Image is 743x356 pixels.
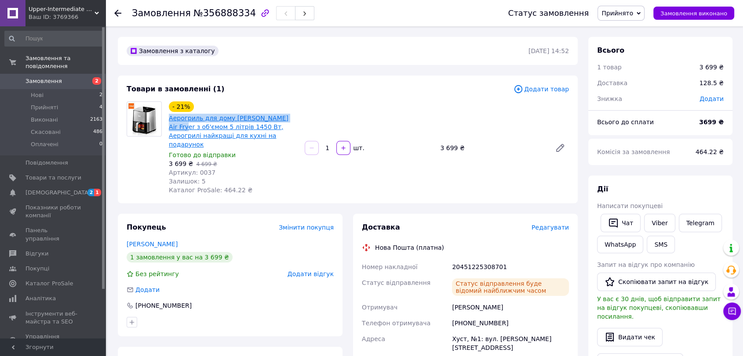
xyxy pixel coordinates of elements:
b: 3699 ₴ [699,119,724,126]
span: 2 [92,77,101,85]
span: Додати товар [514,84,569,94]
span: Upper-Intermediate Store [29,5,95,13]
span: 2 [87,189,95,196]
span: Замовлення виконано [660,10,727,17]
div: 128.5 ₴ [694,73,729,93]
span: Отримувач [362,304,397,311]
span: 3 699 ₴ [169,160,193,167]
span: Доставка [597,79,627,86]
div: 20451225308701 [450,259,571,275]
span: Панель управління [25,227,81,242]
span: Без рейтингу [135,270,179,277]
div: 3 699 ₴ [699,63,724,72]
span: Товари в замовленні (1) [127,85,225,93]
span: Скасовані [31,128,61,136]
span: Виконані [31,116,58,124]
button: Замовлення виконано [653,7,734,20]
span: №356888334 [193,8,256,18]
span: Залишок: 5 [169,178,206,185]
span: Змінити покупця [279,224,334,231]
time: [DATE] 14:52 [528,47,569,54]
span: Знижка [597,95,622,102]
span: 2163 [90,116,102,124]
span: Запит на відгук про компанію [597,261,695,268]
div: 3 699 ₴ [437,142,548,154]
span: Прийняті [31,104,58,111]
span: Управління сайтом [25,333,81,349]
span: Дії [597,185,608,193]
button: Видати чек [597,328,663,346]
span: Замовлення [132,8,191,18]
span: У вас є 30 днів, щоб відправити запит на відгук покупцеві, скопіювавши посилання. [597,295,721,320]
span: 4 699 ₴ [196,161,217,167]
button: Чат з покупцем [723,302,741,320]
span: Всього [597,46,624,54]
span: Статус відправлення [362,279,430,286]
span: Каталог ProSale: 464.22 ₴ [169,187,252,194]
span: Доставка [362,223,400,231]
span: 2 [99,91,102,99]
div: Статус замовлення [508,9,589,18]
span: Редагувати [532,224,569,231]
span: Прийнято [601,10,633,17]
span: Оплачені [31,140,58,148]
a: Telegram [679,214,722,232]
div: Хуст, №1: вул. [PERSON_NAME][STREET_ADDRESS] [450,331,571,356]
span: Нові [31,91,44,99]
a: Редагувати [551,139,569,157]
div: 1 замовлення у вас на 3 699 ₴ [127,252,233,263]
div: Нова Пошта (платна) [373,243,446,252]
span: Інструменти веб-майстра та SEO [25,310,81,326]
span: Повідомлення [25,159,68,167]
button: SMS [647,236,675,253]
span: Покупці [25,265,49,273]
a: Viber [644,214,675,232]
span: Артикул: 0037 [169,169,215,176]
div: [PERSON_NAME] [450,299,571,315]
span: Написати покупцеві [597,202,663,209]
span: Всього до сплати [597,119,654,126]
span: Каталог ProSale [25,280,73,288]
span: Товари та послуги [25,174,81,182]
img: Аерогриль для дому Xiaomi MIUI Air Fryer з об'ємом 5 літрів 1450 Вт, Аерогрилі найкращі для кухні... [127,102,161,136]
span: Комісія за замовлення [597,148,670,155]
input: Пошук [4,31,103,47]
div: Повернутися назад [114,9,121,18]
span: 4 [99,104,102,111]
span: Відгуки [25,250,48,258]
a: [PERSON_NAME] [127,241,178,248]
span: Адреса [362,335,385,342]
div: Ваш ID: 3769366 [29,13,106,21]
span: Телефон отримувача [362,320,430,327]
div: [PHONE_NUMBER] [135,301,193,310]
span: Готово до відправки [169,151,236,158]
button: Скопіювати запит на відгук [597,273,716,291]
span: Покупець [127,223,166,231]
span: 464.22 ₴ [696,148,724,155]
span: Показники роботи компанії [25,204,81,219]
span: Номер накладної [362,263,418,270]
span: Замовлення [25,77,62,85]
span: Додати відгук [288,270,334,277]
div: шт. [351,144,365,152]
div: [PHONE_NUMBER] [450,315,571,331]
span: Додати [699,95,724,102]
span: 1 товар [597,64,622,71]
div: Замовлення з каталогу [127,46,219,56]
span: Замовлення та повідомлення [25,54,106,70]
div: Статус відправлення буде відомий найближчим часом [452,278,569,296]
span: 486 [93,128,102,136]
span: Додати [135,286,160,293]
span: [DEMOGRAPHIC_DATA] [25,189,91,197]
span: 0 [99,140,102,148]
span: 1 [94,189,101,196]
a: WhatsApp [597,236,643,253]
div: - 21% [169,101,194,112]
button: Чат [601,214,641,232]
span: Аналітика [25,295,56,302]
a: Аерогриль для дому [PERSON_NAME] Air Fryer з об'ємом 5 літрів 1450 Вт, Аерогрилі найкращі для кух... [169,115,288,148]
